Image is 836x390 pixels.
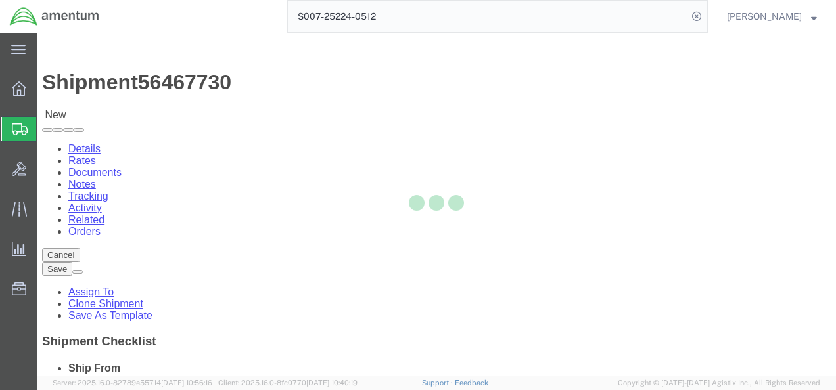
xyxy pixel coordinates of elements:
[161,379,212,387] span: [DATE] 10:56:16
[218,379,358,387] span: Client: 2025.16.0-8fc0770
[727,9,802,24] span: Roger Hankins
[455,379,488,387] a: Feedback
[53,379,212,387] span: Server: 2025.16.0-82789e55714
[288,1,687,32] input: Search for shipment number, reference number
[618,378,820,389] span: Copyright © [DATE]-[DATE] Agistix Inc., All Rights Reserved
[9,7,100,26] img: logo
[306,379,358,387] span: [DATE] 10:40:19
[422,379,455,387] a: Support
[726,9,818,24] button: [PERSON_NAME]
